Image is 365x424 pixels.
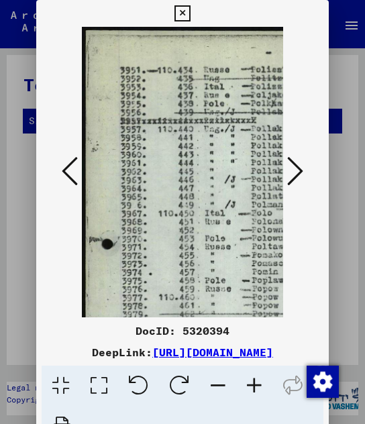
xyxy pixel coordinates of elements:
img: Change consent [307,366,339,398]
div: DeepLink: [36,344,328,360]
div: DocID: 5320394 [36,323,328,339]
a: [URL][DOMAIN_NAME] [152,346,273,359]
